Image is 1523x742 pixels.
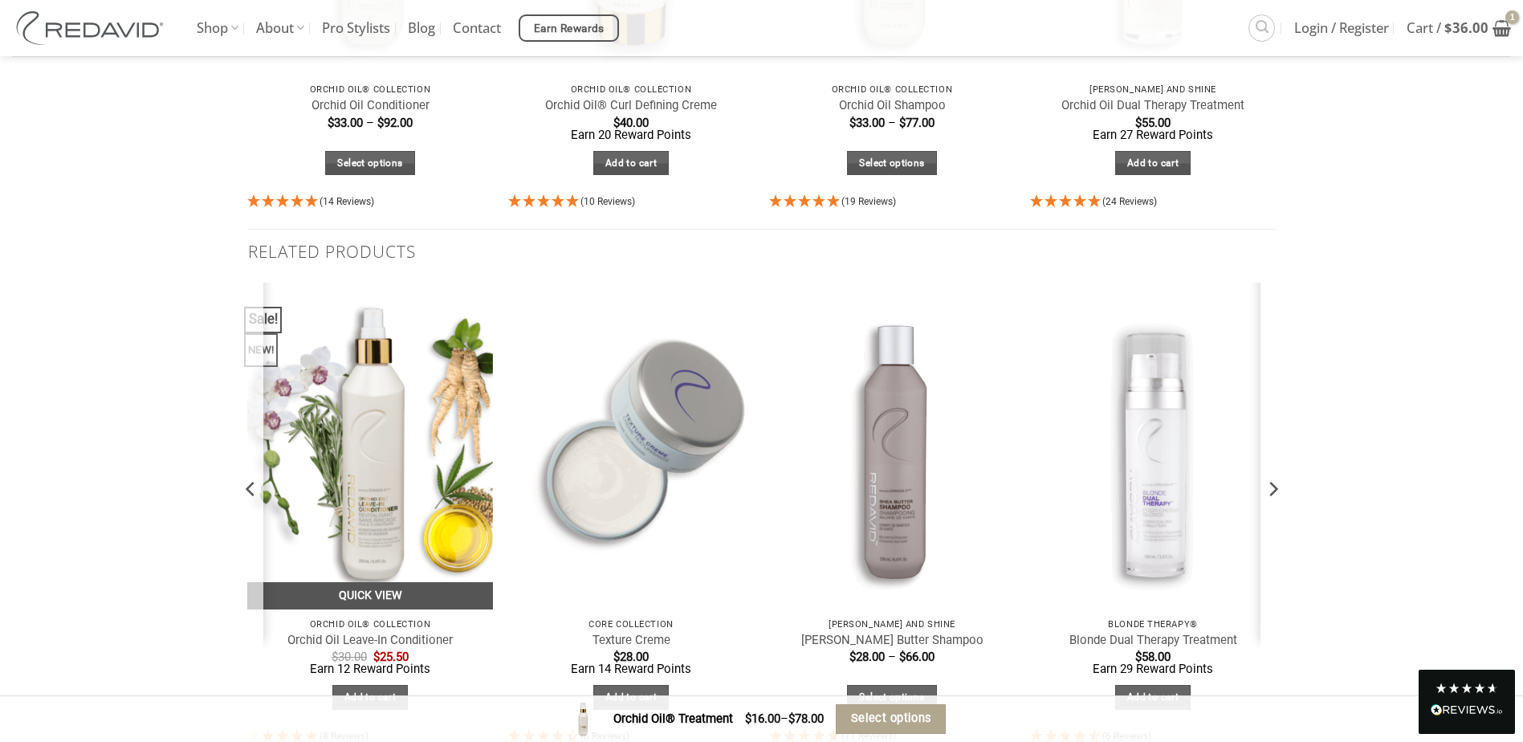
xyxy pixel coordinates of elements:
[1444,18,1452,37] span: $
[801,633,983,648] a: [PERSON_NAME] Butter Shampoo
[1093,662,1213,676] span: Earn 29 Reward Points
[332,650,367,664] bdi: 30.00
[1431,701,1503,722] div: Read All Reviews
[1093,128,1213,142] span: Earn 27 Reward Points
[247,582,492,610] a: Quick View
[788,711,795,726] span: $
[899,650,935,664] bdi: 66.00
[899,116,906,130] span: $
[247,283,492,609] img: REDAVID Orchid Oil Leave-In Conditioner
[373,650,380,664] span: $
[1435,682,1499,695] div: 4.8 Stars
[847,685,937,710] a: Select options for “Shea Butter Shampoo”
[1135,650,1142,664] span: $
[745,711,780,726] bdi: 16.00
[366,116,374,130] span: –
[613,116,649,130] bdi: 40.00
[777,619,1006,630] p: [PERSON_NAME] and Shine
[1038,84,1267,95] p: [PERSON_NAME] and Shine
[613,116,620,130] span: $
[519,14,619,42] a: Earn Rewards
[373,650,409,664] bdi: 25.50
[1135,116,1171,130] bdi: 55.00
[613,650,620,664] span: $
[508,192,753,214] div: 5 Stars - 10 Reviews
[377,116,384,130] span: $
[580,196,635,207] span: (10 Reviews)
[255,84,484,95] p: Orchid Oil® Collection
[613,650,649,664] bdi: 28.00
[1135,116,1142,130] span: $
[1115,151,1191,176] a: Add to cart: “Orchid Oil Dual Therapy Treatment”
[12,11,173,45] img: REDAVID Salon Products | United States
[899,650,906,664] span: $
[888,116,896,130] span: –
[849,116,856,130] span: $
[888,650,896,664] span: –
[839,98,946,113] a: Orchid Oil Shampoo
[255,619,484,630] p: Orchid Oil® Collection
[1431,704,1503,715] img: REVIEWS.io
[516,619,745,630] p: Core Collection
[849,116,885,130] bdi: 33.00
[849,650,856,664] span: $
[769,283,1014,609] img: REDAVID Shea Butter Shampoo
[780,710,788,729] span: –
[1248,14,1275,41] a: Search
[310,662,430,676] span: Earn 12 Reward Points
[1115,685,1191,710] a: Add to cart: “Blonde Dual Therapy Treatment”
[247,192,492,214] div: 4.93 Stars - 14 Reviews
[565,701,601,737] img: REDAVID Orchid Oil Treatment 90ml
[320,196,374,207] span: (14 Reviews)
[836,704,946,734] button: Select options
[1102,196,1157,207] span: (24 Reviews)
[613,711,733,726] strong: Orchid Oil® Treatment
[769,192,1014,214] div: 4.95 Stars - 19 Reviews
[571,662,691,676] span: Earn 14 Reward Points
[287,633,453,648] a: Orchid Oil Leave-In Conditioner
[328,116,363,130] bdi: 33.00
[593,633,670,648] a: Texture Creme
[851,709,931,728] span: Select options
[248,230,1276,274] h3: Related products
[332,685,409,710] a: Add to cart: “Orchid Oil Leave-In Conditioner”
[1407,8,1488,48] span: Cart /
[593,685,670,710] a: Add to cart: “Texture Creme”
[745,711,751,726] span: $
[593,151,670,176] a: Add to cart: “Orchid Oil® Curl Defining Creme”
[1444,18,1488,37] bdi: 36.00
[847,151,937,176] a: Select options for “Orchid Oil Shampoo”
[325,151,415,176] a: Select options for “Orchid Oil Conditioner”
[332,650,338,664] span: $
[1038,619,1267,630] p: Blonde Therapy®
[1069,633,1237,648] a: Blonde Dual Therapy Treatment
[534,20,605,38] span: Earn Rewards
[516,84,745,95] p: Orchid Oil® Collection
[1030,192,1275,214] div: 4.92 Stars - 24 Reviews
[841,196,896,207] span: (19 Reviews)
[312,98,430,113] a: Orchid Oil Conditioner
[571,128,691,142] span: Earn 20 Reward Points
[777,84,1006,95] p: Orchid Oil® Collection
[328,116,334,130] span: $
[377,116,413,130] bdi: 92.00
[788,711,824,726] bdi: 78.00
[1294,8,1389,48] span: Login / Register
[1061,98,1244,113] a: Orchid Oil Dual Therapy Treatment
[1030,283,1275,609] img: REDAVID Blonde Dual Therapy for Blonde and Highlighted Hair
[1135,650,1171,664] bdi: 58.00
[508,283,753,609] img: REDAVID Texture Creme
[899,116,935,130] bdi: 77.00
[849,650,885,664] bdi: 28.00
[545,98,717,113] a: Orchid Oil® Curl Defining Creme
[1419,670,1515,734] div: Read All Reviews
